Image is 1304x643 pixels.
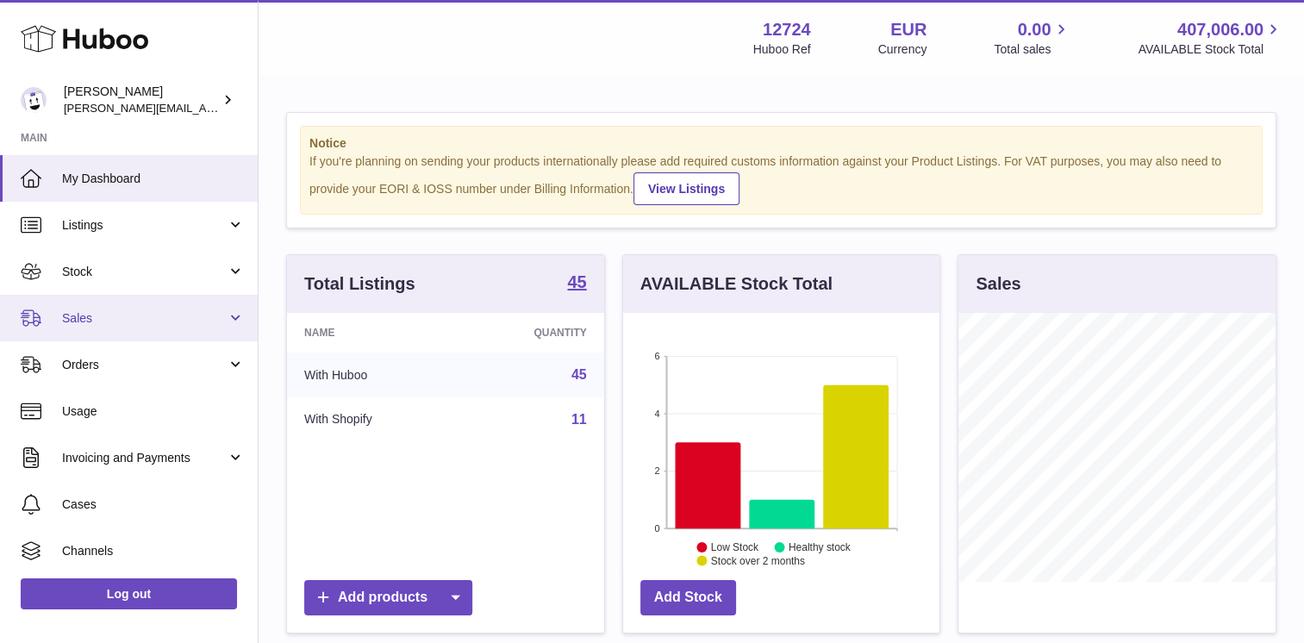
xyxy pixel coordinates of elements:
[571,367,587,382] a: 45
[287,353,458,397] td: With Huboo
[1138,18,1283,58] a: 407,006.00 AVAILABLE Stock Total
[753,41,811,58] div: Huboo Ref
[309,153,1253,205] div: If you're planning on sending your products internationally please add required customs informati...
[571,412,587,427] a: 11
[976,272,1020,296] h3: Sales
[1177,18,1263,41] span: 407,006.00
[654,351,659,361] text: 6
[287,313,458,353] th: Name
[62,310,227,327] span: Sales
[304,580,472,615] a: Add products
[62,496,245,513] span: Cases
[633,172,739,205] a: View Listings
[21,578,237,609] a: Log out
[287,397,458,442] td: With Shopify
[654,523,659,534] text: 0
[1138,41,1283,58] span: AVAILABLE Stock Total
[309,135,1253,152] strong: Notice
[62,357,227,373] span: Orders
[789,541,852,553] text: Healthy stock
[994,18,1070,58] a: 0.00 Total sales
[890,18,927,41] strong: EUR
[62,403,245,420] span: Usage
[64,101,346,115] span: [PERSON_NAME][EMAIL_ADDRESS][DOMAIN_NAME]
[62,264,227,280] span: Stock
[62,543,245,559] span: Channels
[567,273,586,294] a: 45
[711,541,759,553] text: Low Stock
[640,580,736,615] a: Add Stock
[1018,18,1051,41] span: 0.00
[62,171,245,187] span: My Dashboard
[64,84,219,116] div: [PERSON_NAME]
[21,87,47,113] img: sebastian@ffern.co
[62,217,227,234] span: Listings
[763,18,811,41] strong: 12724
[640,272,833,296] h3: AVAILABLE Stock Total
[458,313,603,353] th: Quantity
[878,41,927,58] div: Currency
[567,273,586,290] strong: 45
[711,555,805,567] text: Stock over 2 months
[994,41,1070,58] span: Total sales
[62,450,227,466] span: Invoicing and Payments
[304,272,415,296] h3: Total Listings
[654,409,659,419] text: 4
[654,465,659,476] text: 2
